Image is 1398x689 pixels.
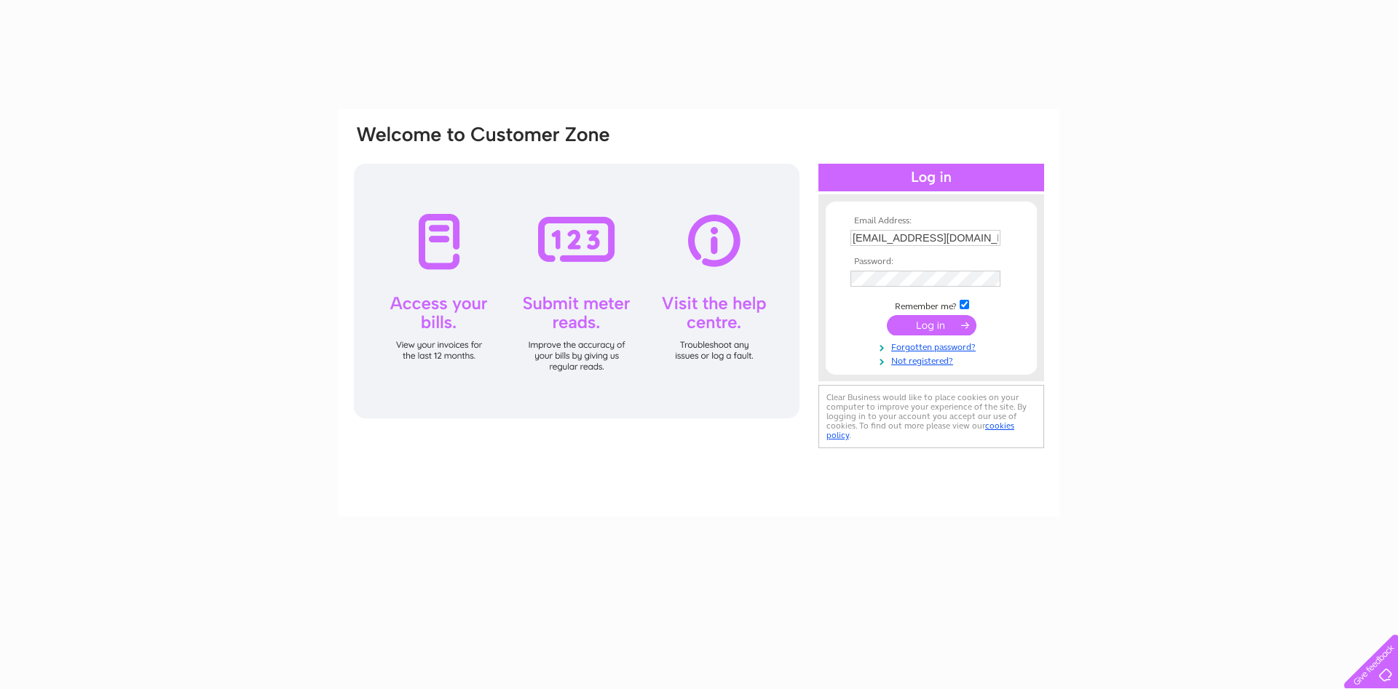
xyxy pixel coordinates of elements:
[818,385,1044,448] div: Clear Business would like to place cookies on your computer to improve your experience of the sit...
[847,257,1016,267] th: Password:
[850,353,1016,367] a: Not registered?
[850,339,1016,353] a: Forgotten password?
[826,421,1014,440] a: cookies policy
[847,298,1016,312] td: Remember me?
[887,315,976,335] input: Submit
[847,216,1016,226] th: Email Address:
